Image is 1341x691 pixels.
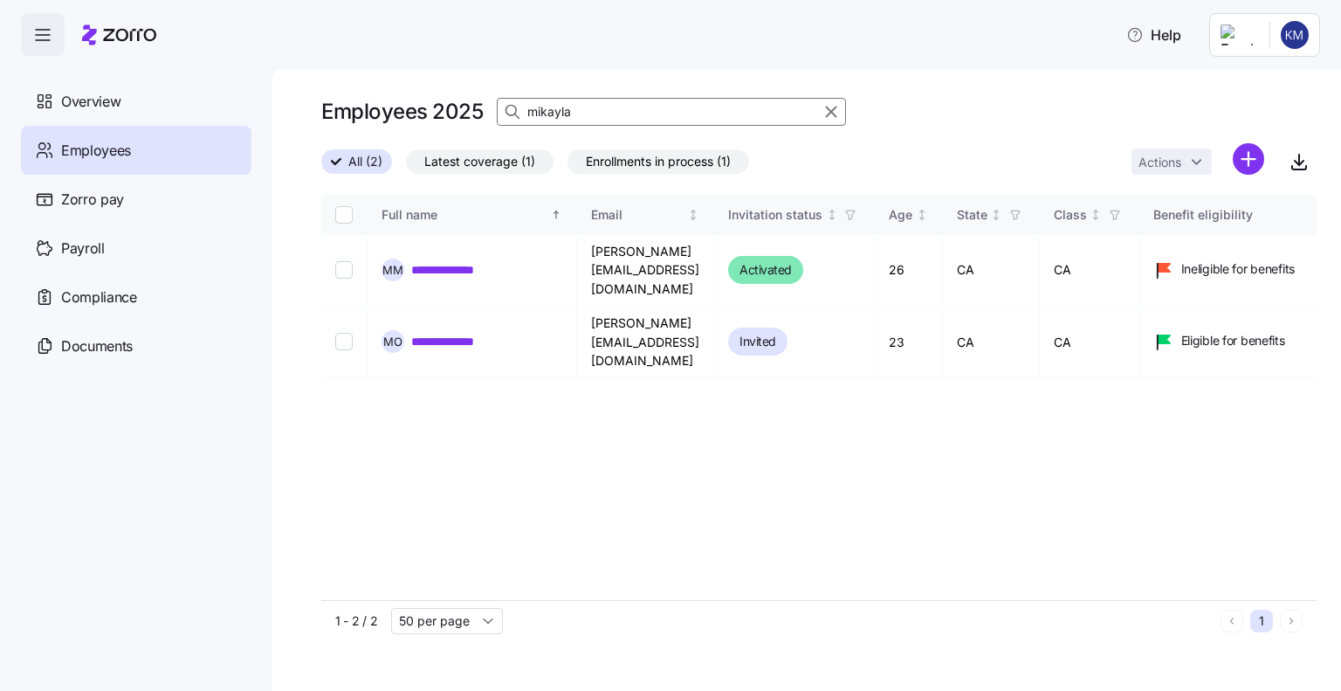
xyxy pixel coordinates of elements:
[826,209,838,221] div: Not sorted
[739,259,792,280] span: Activated
[335,261,353,279] input: Select record 1
[577,195,714,235] th: EmailNot sorted
[1054,205,1087,225] div: Class
[1040,307,1139,378] td: CA
[21,321,251,370] a: Documents
[335,206,353,224] input: Select all records
[889,205,912,225] div: Age
[61,189,124,211] span: Zorro pay
[61,140,131,162] span: Employees
[497,98,846,126] input: Search employees
[21,77,251,126] a: Overview
[875,307,943,378] td: 23
[1221,24,1255,45] img: Employer logo
[1233,143,1264,175] svg: add icon
[1040,235,1139,307] td: CA
[1131,149,1212,175] button: Actions
[943,195,1040,235] th: StateNot sorted
[21,126,251,175] a: Employees
[368,195,577,235] th: Full nameSorted ascending
[577,307,714,378] td: [PERSON_NAME][EMAIL_ADDRESS][DOMAIN_NAME]
[1040,195,1139,235] th: ClassNot sorted
[424,150,535,173] span: Latest coverage (1)
[1112,17,1195,52] button: Help
[1250,610,1273,632] button: 1
[1090,209,1102,221] div: Not sorted
[875,195,943,235] th: AgeNot sorted
[943,307,1040,378] td: CA
[348,150,382,173] span: All (2)
[728,205,822,225] div: Invitation status
[335,333,353,350] input: Select record 2
[875,235,943,307] td: 26
[21,273,251,321] a: Compliance
[739,331,776,352] span: Invited
[21,175,251,224] a: Zorro pay
[1126,24,1181,45] span: Help
[335,612,377,630] span: 1 - 2 / 2
[577,235,714,307] td: [PERSON_NAME][EMAIL_ADDRESS][DOMAIN_NAME]
[591,205,684,225] div: Email
[586,150,731,173] span: Enrollments in process (1)
[61,335,133,357] span: Documents
[1280,610,1303,632] button: Next page
[1181,260,1296,278] span: Ineligible for benefits
[382,205,547,225] div: Full name
[61,238,105,259] span: Payroll
[916,209,928,221] div: Not sorted
[1138,156,1181,169] span: Actions
[943,235,1040,307] td: CA
[1281,21,1309,49] img: 44b41f1a780d076a4ae4ca23ad64d4f0
[687,209,699,221] div: Not sorted
[714,195,875,235] th: Invitation statusNot sorted
[990,209,1002,221] div: Not sorted
[321,98,483,125] h1: Employees 2025
[1181,332,1285,349] span: Eligible for benefits
[550,209,562,221] div: Sorted ascending
[21,224,251,273] a: Payroll
[383,336,402,348] span: M O
[61,287,137,308] span: Compliance
[957,205,987,225] div: State
[382,265,403,276] span: M M
[61,91,120,113] span: Overview
[1221,610,1243,632] button: Previous page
